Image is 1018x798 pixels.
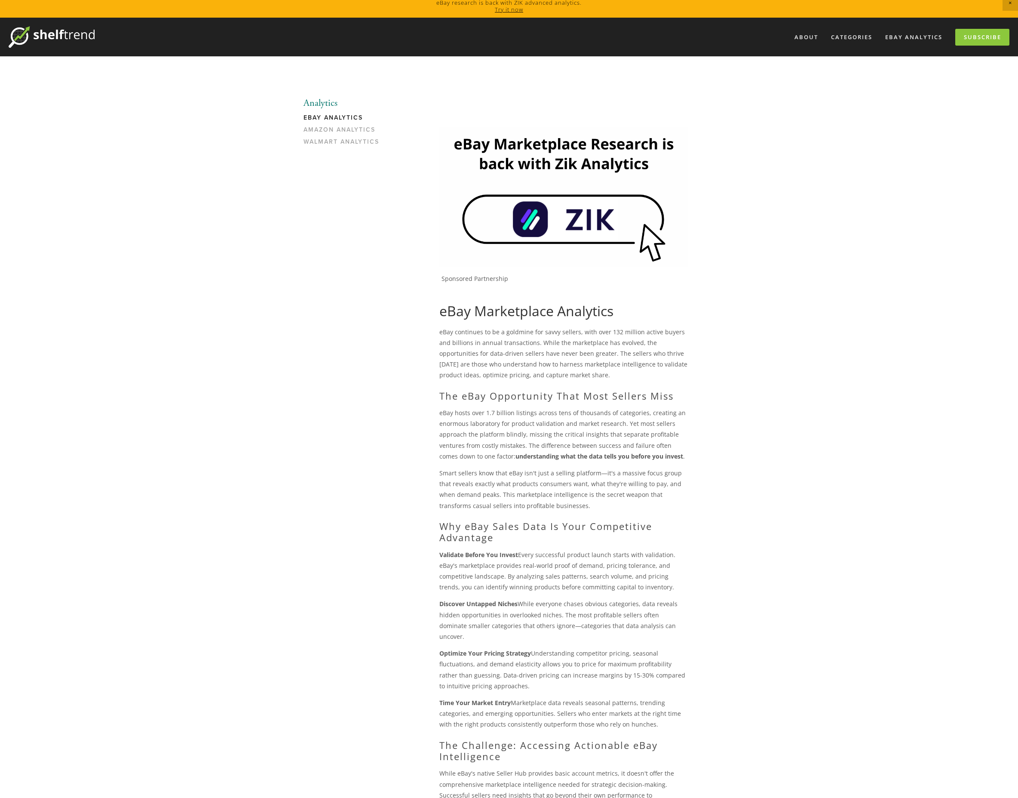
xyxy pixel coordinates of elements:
[304,114,386,126] a: eBay Analytics
[439,697,688,730] p: Marketplace data reveals seasonal patterns, trending categories, and emerging opportunities. Sell...
[825,30,878,44] div: Categories
[789,30,824,44] a: About
[439,699,511,707] strong: Time Your Market Entry
[439,648,688,691] p: Understanding competitor pricing, seasonal fluctuations, and demand elasticity allows you to pric...
[439,407,688,462] p: eBay hosts over 1.7 billion listings across tens of thousands of categories, creating an enormous...
[304,138,386,150] a: Walmart Analytics
[304,126,386,138] a: Amazon Analytics
[439,390,688,401] h2: The eBay Opportunity That Most Sellers Miss
[304,98,386,109] li: Analytics
[955,29,1009,46] a: Subscribe
[880,30,948,44] a: eBay Analytics
[515,452,683,460] strong: understanding what the data tells you before you invest
[439,551,518,559] strong: Validate Before You Invest
[439,549,688,593] p: Every successful product launch starts with validation. eBay's marketplace provides real-world pr...
[439,303,688,319] h1: eBay Marketplace Analytics
[439,600,518,608] strong: Discover Untapped Niches
[439,521,688,543] h2: Why eBay Sales Data Is Your Competitive Advantage
[439,739,688,762] h2: The Challenge: Accessing Actionable eBay Intelligence
[9,26,95,48] img: ShelfTrend
[442,275,688,283] p: Sponsored Partnership
[439,327,688,381] p: eBay continues to be a goldmine for savvy sellers, with over 132 million active buyers and billio...
[439,127,688,267] img: Zik Analytics Sponsored Ad
[439,468,688,511] p: Smart sellers know that eBay isn't just a selling platform—it's a massive focus group that reveal...
[439,649,531,657] strong: Optimize Your Pricing Strategy
[495,6,523,13] a: Try it now
[439,598,688,642] p: While everyone chases obvious categories, data reveals hidden opportunities in overlooked niches....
